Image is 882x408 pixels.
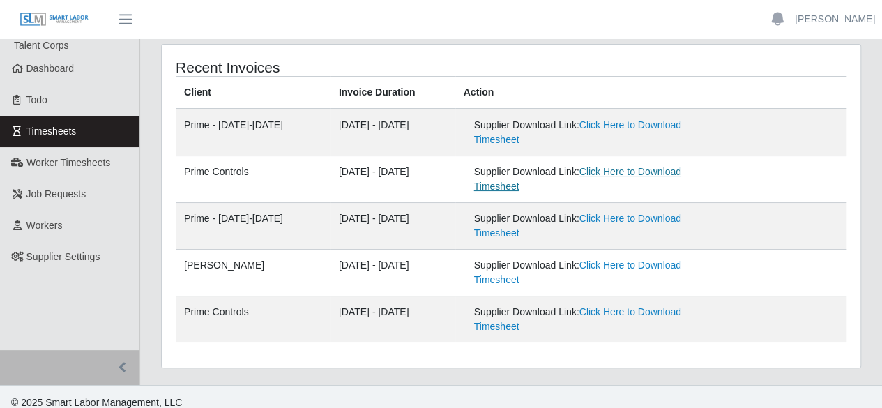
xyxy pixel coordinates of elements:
[474,258,703,287] div: Supplier Download Link:
[474,305,703,334] div: Supplier Download Link:
[26,220,63,231] span: Workers
[20,12,89,27] img: SLM Logo
[176,250,330,296] td: [PERSON_NAME]
[330,296,455,343] td: [DATE] - [DATE]
[474,165,703,194] div: Supplier Download Link:
[330,156,455,203] td: [DATE] - [DATE]
[795,12,875,27] a: [PERSON_NAME]
[176,156,330,203] td: Prime Controls
[26,157,110,168] span: Worker Timesheets
[455,77,846,109] th: Action
[26,94,47,105] span: Todo
[330,250,455,296] td: [DATE] - [DATE]
[474,118,703,147] div: Supplier Download Link:
[26,126,77,137] span: Timesheets
[11,397,182,408] span: © 2025 Smart Labor Management, LLC
[14,40,69,51] span: Talent Corps
[176,59,443,76] h4: Recent Invoices
[330,109,455,156] td: [DATE] - [DATE]
[176,203,330,250] td: Prime - [DATE]-[DATE]
[176,109,330,156] td: Prime - [DATE]-[DATE]
[26,63,75,74] span: Dashboard
[176,296,330,343] td: Prime Controls
[26,251,100,262] span: Supplier Settings
[474,211,703,241] div: Supplier Download Link:
[330,77,455,109] th: Invoice Duration
[176,77,330,109] th: Client
[330,203,455,250] td: [DATE] - [DATE]
[26,188,86,199] span: Job Requests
